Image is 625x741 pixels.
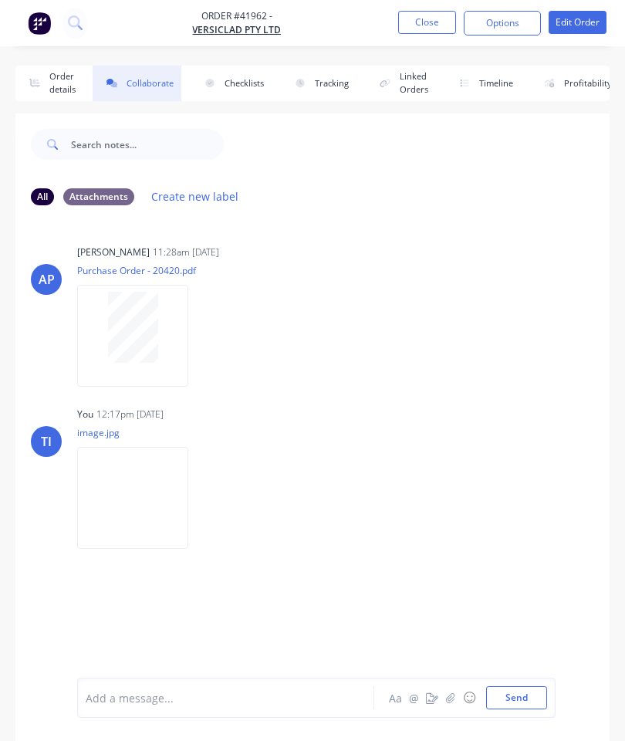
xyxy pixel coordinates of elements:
[386,689,404,707] button: Aa
[63,188,134,205] div: Attachments
[281,66,356,101] button: Tracking
[71,129,224,160] input: Search notes...
[96,408,164,421] div: 12:17pm [DATE]
[404,689,423,707] button: @
[192,23,281,37] a: VERSICLAD PTY LTD
[77,264,204,277] p: Purchase Order - 20420.pdf
[77,245,150,259] div: [PERSON_NAME]
[464,11,541,36] button: Options
[28,12,51,35] img: Factory
[398,11,456,34] button: Close
[144,186,247,207] button: Create new label
[486,686,547,709] button: Send
[31,188,54,205] div: All
[192,9,281,23] span: Order #41962 -
[77,408,93,421] div: You
[530,66,620,101] button: Profitability
[460,689,478,707] button: ☺
[15,66,83,101] button: Order details
[93,66,181,101] button: Collaborate
[191,66,272,101] button: Checklists
[366,66,436,101] button: Linked Orders
[41,432,52,451] div: TI
[549,11,606,34] button: Edit Order
[77,426,204,439] p: image.jpg
[445,66,521,101] button: Timeline
[39,270,55,289] div: AP
[153,245,219,259] div: 11:28am [DATE]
